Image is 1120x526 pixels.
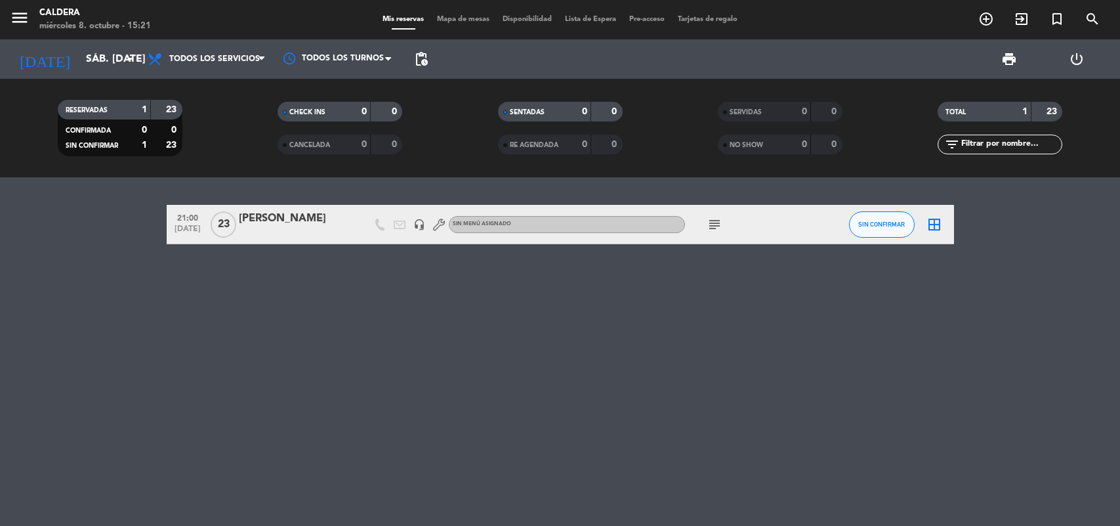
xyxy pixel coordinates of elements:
[802,107,807,116] strong: 0
[1043,39,1110,79] div: LOG OUT
[730,109,762,116] span: SERVIDAS
[171,125,179,135] strong: 0
[142,141,147,150] strong: 1
[1001,51,1017,67] span: print
[558,16,623,23] span: Lista de Espera
[122,51,138,67] i: arrow_drop_down
[623,16,671,23] span: Pre-acceso
[1022,107,1027,116] strong: 1
[392,140,400,149] strong: 0
[10,8,30,28] i: menu
[66,142,118,149] span: SIN CONFIRMAR
[142,125,147,135] strong: 0
[453,221,511,227] span: Sin menú asignado
[707,217,722,232] i: subject
[171,209,204,225] span: 21:00
[849,211,915,238] button: SIN CONFIRMAR
[831,140,839,149] strong: 0
[169,55,260,64] span: Todos los servicios
[39,20,151,33] div: miércoles 8. octubre - 15:21
[1047,107,1060,116] strong: 23
[1069,51,1085,67] i: power_settings_new
[289,109,325,116] span: CHECK INS
[510,109,545,116] span: SENTADAS
[392,107,400,116] strong: 0
[211,211,236,238] span: 23
[926,217,942,232] i: border_all
[1049,11,1065,27] i: turned_in_not
[510,142,558,148] span: RE AGENDADA
[166,105,179,114] strong: 23
[166,141,179,150] strong: 23
[496,16,558,23] span: Disponibilidad
[612,140,619,149] strong: 0
[960,137,1062,152] input: Filtrar por nombre...
[376,16,430,23] span: Mis reservas
[171,225,204,240] span: [DATE]
[671,16,744,23] span: Tarjetas de regalo
[66,127,111,134] span: CONFIRMADA
[10,8,30,32] button: menu
[582,140,587,149] strong: 0
[362,107,367,116] strong: 0
[430,16,496,23] span: Mapa de mesas
[66,107,108,114] span: RESERVADAS
[1014,11,1029,27] i: exit_to_app
[802,140,807,149] strong: 0
[945,109,966,116] span: TOTAL
[730,142,763,148] span: NO SHOW
[142,105,147,114] strong: 1
[582,107,587,116] strong: 0
[413,219,425,230] i: headset_mic
[362,140,367,149] strong: 0
[289,142,330,148] span: CANCELADA
[831,107,839,116] strong: 0
[978,11,994,27] i: add_circle_outline
[1085,11,1100,27] i: search
[10,45,79,74] i: [DATE]
[239,210,350,227] div: [PERSON_NAME]
[944,137,960,152] i: filter_list
[39,7,151,20] div: Caldera
[413,51,429,67] span: pending_actions
[612,107,619,116] strong: 0
[858,221,905,228] span: SIN CONFIRMAR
